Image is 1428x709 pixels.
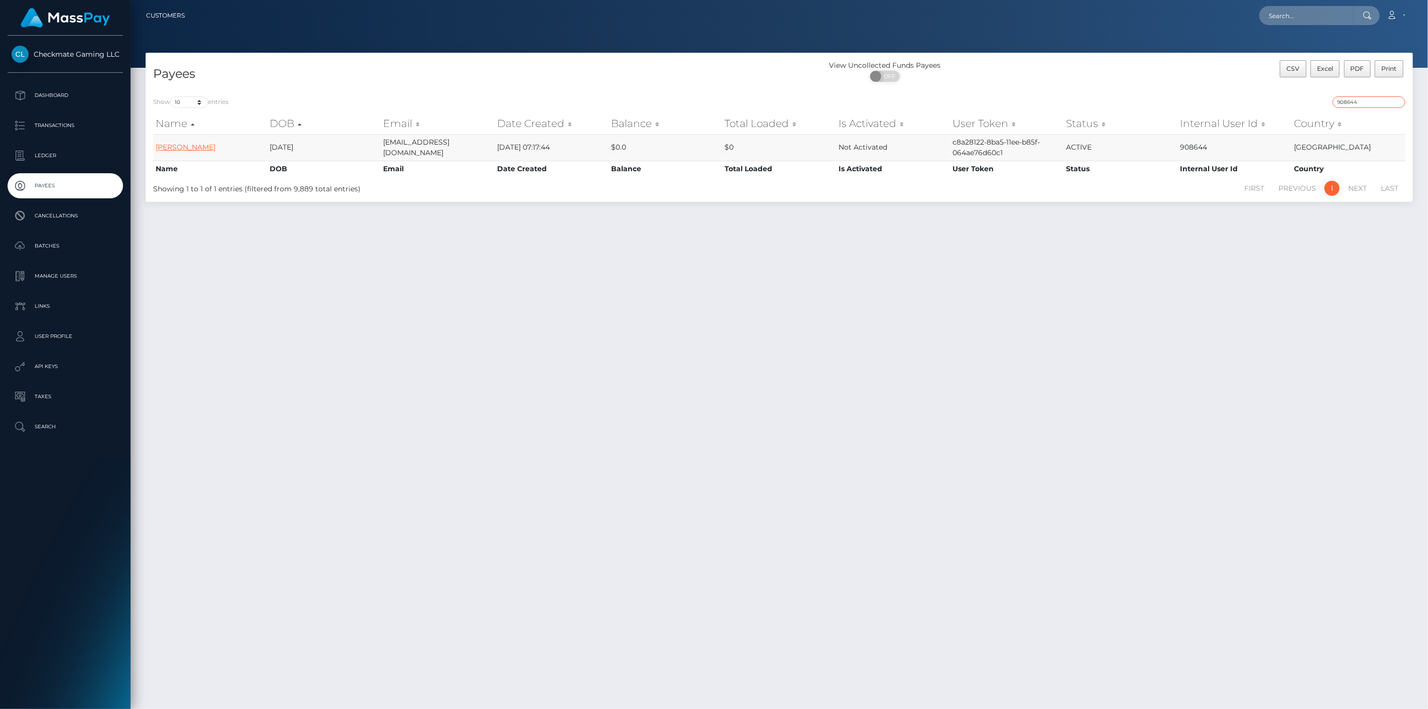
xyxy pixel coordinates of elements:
[8,414,123,439] a: Search
[8,203,123,228] a: Cancellations
[609,161,723,177] th: Balance
[8,324,123,349] a: User Profile
[8,233,123,259] a: Batches
[1291,134,1405,161] td: [GEOGRAPHIC_DATA]
[12,299,119,314] p: Links
[1177,113,1291,134] th: Internal User Id: activate to sort column ascending
[8,384,123,409] a: Taxes
[153,113,267,134] th: Name: activate to sort column ascending
[153,96,228,108] label: Show entries
[8,264,123,289] a: Manage Users
[381,161,495,177] th: Email
[267,161,381,177] th: DOB
[1333,96,1405,108] input: Search transactions
[8,50,123,59] span: Checkmate Gaming LLC
[723,113,837,134] th: Total Loaded: activate to sort column ascending
[1344,60,1371,77] button: PDF
[170,96,208,108] select: Showentries
[267,113,381,134] th: DOB: activate to sort column descending
[1291,113,1405,134] th: Country: activate to sort column ascending
[950,134,1064,161] td: c8a28122-8ba5-11ee-b85f-064ae76d60c1
[1291,161,1405,177] th: Country
[495,134,609,161] td: [DATE] 07:17:44
[1286,65,1299,72] span: CSV
[1259,6,1354,25] input: Search...
[1177,161,1291,177] th: Internal User Id
[21,8,110,28] img: MassPay Logo
[12,389,119,404] p: Taxes
[12,208,119,223] p: Cancellations
[146,5,185,26] a: Customers
[12,118,119,133] p: Transactions
[1325,181,1340,196] a: 1
[12,359,119,374] p: API Keys
[12,178,119,193] p: Payees
[495,113,609,134] th: Date Created: activate to sort column ascending
[836,161,950,177] th: Is Activated
[836,134,950,161] td: Not Activated
[495,161,609,177] th: Date Created
[153,180,666,194] div: Showing 1 to 1 of 1 entries (filtered from 9,889 total entries)
[1177,134,1291,161] td: 908644
[153,161,267,177] th: Name
[950,161,1064,177] th: User Token
[609,113,723,134] th: Balance: activate to sort column ascending
[1064,161,1178,177] th: Status
[12,46,29,63] img: Checkmate Gaming LLC
[156,143,215,152] a: [PERSON_NAME]
[12,88,119,103] p: Dashboard
[609,134,723,161] td: $0.0
[723,161,837,177] th: Total Loaded
[12,269,119,284] p: Manage Users
[1317,65,1333,72] span: Excel
[8,294,123,319] a: Links
[8,113,123,138] a: Transactions
[1064,134,1178,161] td: ACTIVE
[1311,60,1340,77] button: Excel
[12,148,119,163] p: Ledger
[267,134,381,161] td: [DATE]
[876,71,901,82] span: OFF
[12,329,119,344] p: User Profile
[1280,60,1306,77] button: CSV
[8,173,123,198] a: Payees
[8,83,123,108] a: Dashboard
[723,134,837,161] td: $0
[8,354,123,379] a: API Keys
[1375,60,1403,77] button: Print
[1382,65,1397,72] span: Print
[1064,113,1178,134] th: Status: activate to sort column ascending
[1351,65,1364,72] span: PDF
[381,113,495,134] th: Email: activate to sort column ascending
[12,419,119,434] p: Search
[950,113,1064,134] th: User Token: activate to sort column ascending
[8,143,123,168] a: Ledger
[381,134,495,161] td: [EMAIL_ADDRESS][DOMAIN_NAME]
[779,60,991,71] div: View Uncollected Funds Payees
[153,65,772,83] h4: Payees
[836,113,950,134] th: Is Activated: activate to sort column ascending
[12,239,119,254] p: Batches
